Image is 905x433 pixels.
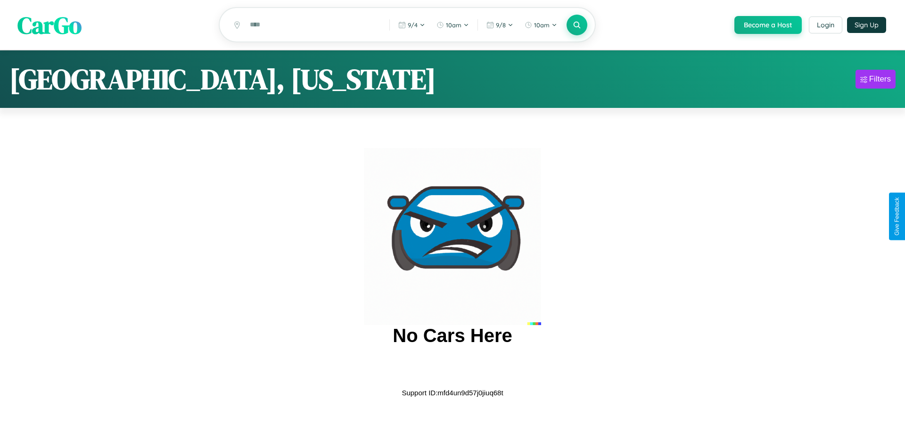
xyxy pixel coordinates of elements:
button: Sign Up [847,17,886,33]
div: Give Feedback [894,197,900,236]
button: 9/4 [394,17,430,33]
button: Filters [856,70,896,89]
div: Filters [869,74,891,84]
span: 9 / 4 [408,21,418,29]
button: 9/8 [482,17,518,33]
button: Become a Host [734,16,802,34]
span: CarGo [17,8,82,41]
span: 10am [446,21,461,29]
h1: [GEOGRAPHIC_DATA], [US_STATE] [9,60,436,98]
span: 10am [534,21,550,29]
h2: No Cars Here [393,325,512,346]
button: 10am [432,17,474,33]
img: car [364,148,541,325]
button: 10am [520,17,562,33]
p: Support ID: mfd4un9d57j0jiuq68t [402,386,503,399]
span: 9 / 8 [496,21,506,29]
button: Login [809,16,842,33]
